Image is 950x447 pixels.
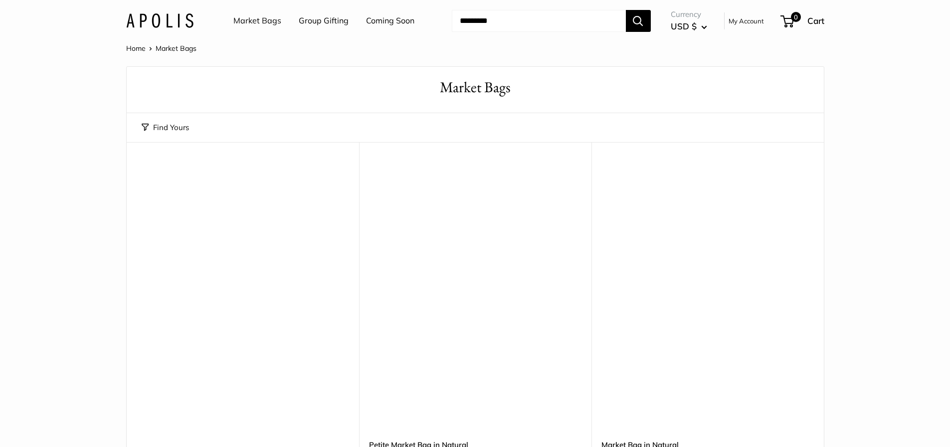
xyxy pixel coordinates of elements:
a: Coming Soon [366,13,414,28]
a: Group Gifting [299,13,349,28]
a: My Account [729,15,764,27]
span: Cart [807,15,824,26]
img: Apolis [126,13,193,28]
button: USD $ [671,18,707,34]
a: Market Bags [233,13,281,28]
button: Find Yours [142,121,189,135]
a: Home [126,44,146,53]
span: Market Bags [156,44,196,53]
button: Search [626,10,651,32]
h1: Market Bags [142,77,809,98]
input: Search... [452,10,626,32]
a: Petite Market Bag in Naturaldescription_Effortless style that elevates every moment [369,167,581,379]
nav: Breadcrumb [126,42,196,55]
a: 0 Cart [781,13,824,29]
span: USD $ [671,21,697,31]
span: Currency [671,7,707,21]
a: Market Bag in NaturalMarket Bag in Natural [601,167,814,379]
span: 0 [790,12,800,22]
